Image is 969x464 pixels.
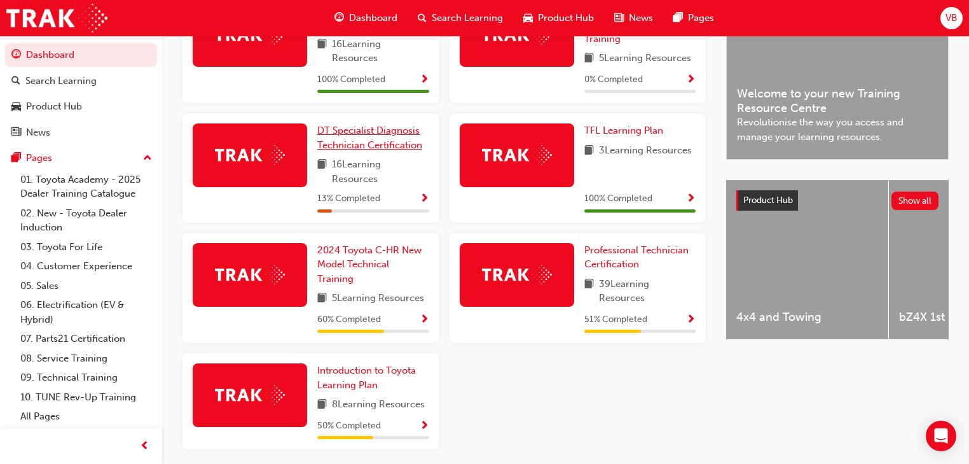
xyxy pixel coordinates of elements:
[686,74,696,86] span: Show Progress
[420,418,429,434] button: Show Progress
[420,72,429,88] button: Show Progress
[420,421,429,432] span: Show Progress
[215,265,285,285] img: Trak
[926,421,956,451] div: Open Intercom Messenger
[420,193,429,205] span: Show Progress
[317,125,422,151] span: DT Specialist Diagnosis Technician Certification
[538,11,594,25] span: Product Hub
[332,37,429,66] span: 16 Learning Resources
[584,244,689,271] span: Professional Technician Certification
[5,43,157,67] a: Dashboard
[317,244,422,285] span: 2024 Toyota C-HR New Model Technical Training
[688,11,714,25] span: Pages
[215,385,285,405] img: Trak
[420,191,429,207] button: Show Progress
[5,69,157,93] a: Search Learning
[317,365,416,391] span: Introduction to Toyota Learning Plan
[140,439,149,454] span: prev-icon
[317,397,327,413] span: book-icon
[5,41,157,146] button: DashboardSearch LearningProduct HubNews
[599,277,696,306] span: 39 Learning Resources
[15,204,157,237] a: 02. New - Toyota Dealer Induction
[663,5,724,31] a: pages-iconPages
[15,349,157,369] a: 08. Service Training
[629,11,653,25] span: News
[5,95,157,118] a: Product Hub
[317,123,429,152] a: DT Specialist Diagnosis Technician Certification
[334,10,344,26] span: guage-icon
[686,191,696,207] button: Show Progress
[614,10,624,26] span: news-icon
[15,237,157,257] a: 03. Toyota For Life
[599,51,691,67] span: 5 Learning Resources
[584,4,686,45] span: 2024 [PERSON_NAME] New Model Technical Training
[584,313,647,327] span: 51 % Completed
[736,310,878,325] span: 4x4 and Towing
[584,123,668,138] a: TFL Learning Plan
[332,157,429,186] span: 16 Learning Resources
[11,127,21,139] span: news-icon
[686,312,696,328] button: Show Progress
[599,143,692,159] span: 3 Learning Resources
[15,329,157,349] a: 07. Parts21 Certification
[317,363,429,392] a: Introduction to Toyota Learning Plan
[482,145,552,165] img: Trak
[15,257,157,276] a: 04. Customer Experience
[11,153,21,164] span: pages-icon
[891,192,939,210] button: Show all
[15,388,157,407] a: 10. TUNE Rev-Up Training
[317,313,381,327] span: 60 % Completed
[26,151,52,165] div: Pages
[737,115,938,144] span: Revolutionise the way you access and manage your learning resources.
[420,312,429,328] button: Show Progress
[737,87,938,115] span: Welcome to your new Training Resource Centre
[25,74,97,88] div: Search Learning
[686,72,696,88] button: Show Progress
[584,143,594,159] span: book-icon
[215,145,285,165] img: Trak
[743,195,793,206] span: Product Hub
[584,277,594,306] span: book-icon
[11,76,20,87] span: search-icon
[604,5,663,31] a: news-iconNews
[317,291,327,307] span: book-icon
[945,11,958,25] span: VB
[15,407,157,426] a: All Pages
[317,192,380,206] span: 13 % Completed
[15,295,157,329] a: 06. Electrification (EV & Hybrid)
[317,37,327,66] span: book-icon
[26,99,82,114] div: Product Hub
[317,419,381,433] span: 50 % Completed
[940,7,963,29] button: VB
[317,73,385,87] span: 100 % Completed
[15,170,157,204] a: 01. Toyota Academy - 2025 Dealer Training Catalogue
[686,314,696,326] span: Show Progress
[523,10,533,26] span: car-icon
[584,192,652,206] span: 100 % Completed
[11,101,21,113] span: car-icon
[5,146,157,170] button: Pages
[5,121,157,144] a: News
[11,50,21,61] span: guage-icon
[673,10,683,26] span: pages-icon
[584,73,643,87] span: 0 % Completed
[482,265,552,285] img: Trak
[143,150,152,167] span: up-icon
[584,125,663,136] span: TFL Learning Plan
[317,243,429,286] a: 2024 Toyota C-HR New Model Technical Training
[726,180,888,339] a: 4x4 and Towing
[332,397,425,413] span: 8 Learning Resources
[26,125,50,140] div: News
[420,314,429,326] span: Show Progress
[6,4,107,32] img: Trak
[332,291,424,307] span: 5 Learning Resources
[15,368,157,388] a: 09. Technical Training
[736,190,938,211] a: Product HubShow all
[349,11,397,25] span: Dashboard
[15,276,157,296] a: 05. Sales
[418,10,427,26] span: search-icon
[686,193,696,205] span: Show Progress
[584,51,594,67] span: book-icon
[324,5,408,31] a: guage-iconDashboard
